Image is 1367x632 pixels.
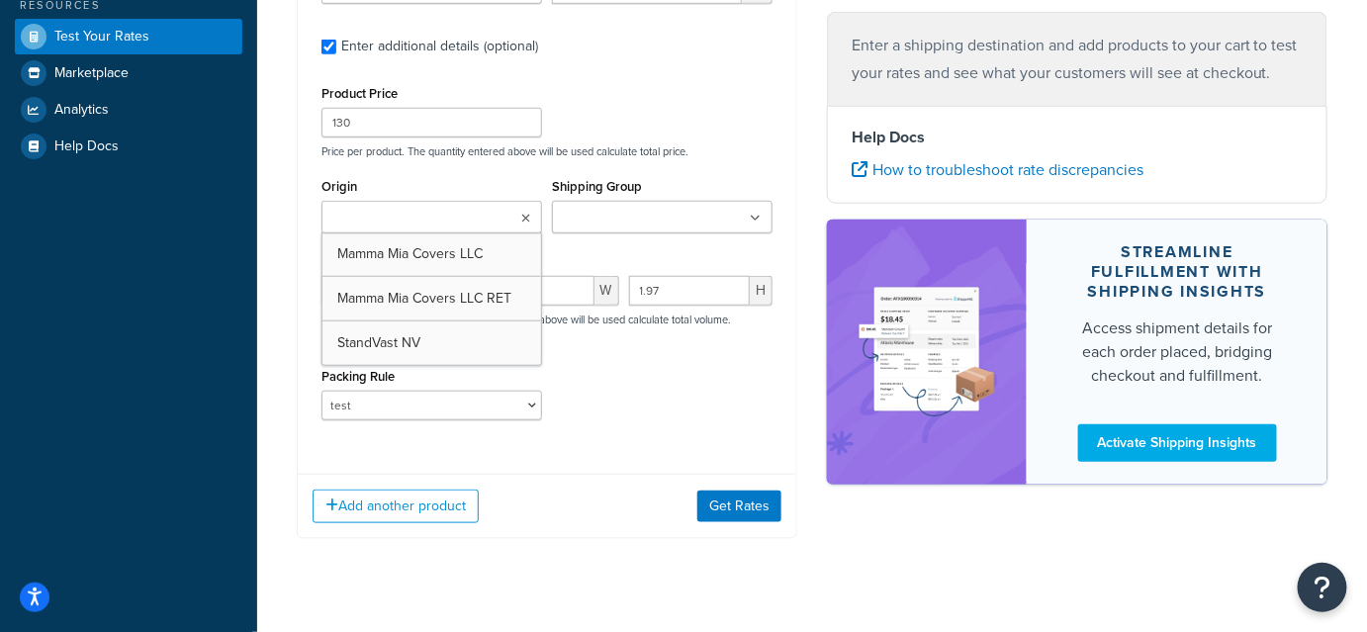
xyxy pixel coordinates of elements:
[321,86,398,101] label: Product Price
[1298,563,1347,612] button: Open Resource Center
[15,19,242,54] a: Test Your Rates
[313,490,479,523] button: Add another product
[54,65,129,82] span: Marketplace
[317,144,777,158] p: Price per product. The quantity entered above will be used calculate total price.
[337,332,420,353] span: StandVast NV
[54,102,109,119] span: Analytics
[857,249,997,454] img: feature-image-si-e24932ea9b9fcd0ff835db86be1ff8d589347e8876e1638d903ea230a36726be.png
[54,138,119,155] span: Help Docs
[1074,242,1280,302] div: Streamline Fulfillment with Shipping Insights
[15,129,242,164] a: Help Docs
[697,491,781,522] button: Get Rates
[852,158,1143,181] a: How to troubleshoot rate discrepancies
[322,277,541,320] a: Mamma Mia Covers LLC RET
[54,29,149,45] span: Test Your Rates
[552,179,642,194] label: Shipping Group
[594,276,619,306] span: W
[317,313,731,326] p: Dimensions per product. The quantity entered above will be used calculate total volume.
[322,321,541,365] a: StandVast NV
[852,32,1303,87] p: Enter a shipping destination and add products to your cart to test your rates and see what your c...
[337,288,511,309] span: Mamma Mia Covers LLC RET
[321,40,336,54] input: Enter additional details (optional)
[15,92,242,128] a: Analytics
[337,243,483,264] span: Mamma Mia Covers LLC
[321,369,395,384] label: Packing Rule
[852,126,1303,149] h4: Help Docs
[321,179,357,194] label: Origin
[1074,316,1280,388] div: Access shipment details for each order placed, bridging checkout and fulfillment.
[15,55,242,91] a: Marketplace
[341,33,538,60] div: Enter additional details (optional)
[322,232,541,276] a: Mamma Mia Covers LLC
[1078,424,1277,462] a: Activate Shipping Insights
[750,276,773,306] span: H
